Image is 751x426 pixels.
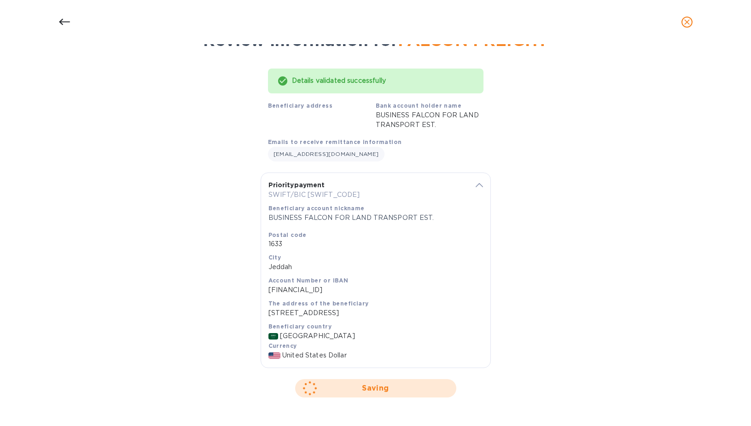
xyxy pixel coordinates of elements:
b: Beneficiary address [268,102,333,109]
button: close [676,11,698,33]
b: The address of the beneficiary [268,300,369,307]
p: [FINANCIAL_ID] [268,285,483,295]
p: BUSINESS FALCON FOR LAND TRANSPORT EST. [376,110,483,130]
b: Currency [268,342,297,349]
p: BUSINESS FALCON FOR LAND TRANSPORT EST. [268,213,465,223]
b: Priority payment [268,181,325,189]
span: [GEOGRAPHIC_DATA] [280,332,355,340]
span: [EMAIL_ADDRESS][DOMAIN_NAME] [274,150,379,157]
b: City [268,254,281,261]
img: USD [268,352,281,359]
span: United States Dollar [282,351,347,359]
p: Jeddah [268,262,483,272]
p: SWIFT/BIC [SWIFT_CODE] [268,190,465,200]
b: Beneficiary country [268,323,332,330]
div: Details validated successfully [292,73,474,89]
p: [STREET_ADDRESS] [268,308,483,318]
b: Emails to receive remittance information [268,138,402,145]
b: Beneficiary account nickname [268,205,365,212]
b: Postal code [268,231,307,238]
img: SA [268,333,278,340]
b: Bank account holder name [376,102,462,109]
b: Account Number or IBAN [268,277,349,284]
p: 1633 [268,239,483,249]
